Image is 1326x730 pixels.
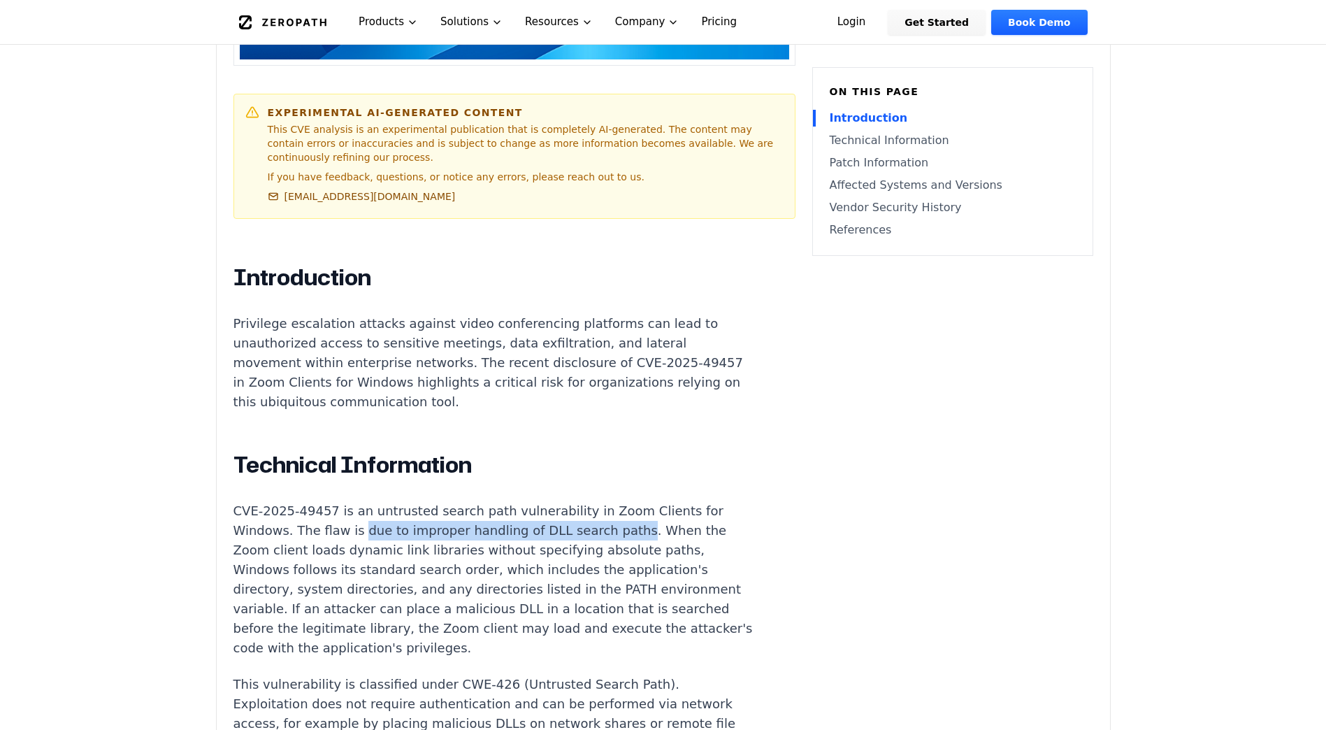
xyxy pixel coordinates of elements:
[830,110,1076,127] a: Introduction
[830,222,1076,238] a: References
[268,122,784,164] p: This CVE analysis is an experimental publication that is completely AI-generated. The content may...
[821,10,883,35] a: Login
[991,10,1087,35] a: Book Demo
[888,10,986,35] a: Get Started
[233,264,754,292] h2: Introduction
[233,314,754,412] p: Privilege escalation attacks against video conferencing platforms can lead to unauthorized access...
[830,155,1076,171] a: Patch Information
[830,85,1076,99] h6: On this page
[830,199,1076,216] a: Vendor Security History
[830,132,1076,149] a: Technical Information
[830,177,1076,194] a: Affected Systems and Versions
[233,451,754,479] h2: Technical Information
[268,189,456,203] a: [EMAIL_ADDRESS][DOMAIN_NAME]
[268,170,784,184] p: If you have feedback, questions, or notice any errors, please reach out to us.
[233,501,754,658] p: CVE-2025-49457 is an untrusted search path vulnerability in Zoom Clients for Windows. The flaw is...
[268,106,784,120] h6: Experimental AI-Generated Content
